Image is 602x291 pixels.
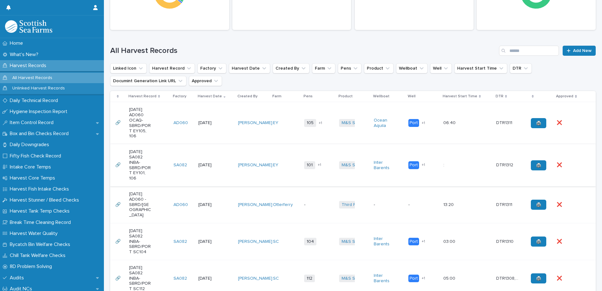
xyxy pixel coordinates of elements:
p: ❌ [557,161,563,168]
button: Farm [312,63,335,73]
span: 101 [304,161,315,169]
span: + 1 [422,121,425,125]
p: Harvest Core Temps [7,175,60,181]
p: Harvest Start Time [443,93,477,100]
a: SC [273,276,279,281]
p: 🔗 [115,275,122,281]
p: Product [338,93,353,100]
p: [DATE] SA082 INBA-SBRD/PORT EY101, 106 [129,149,151,181]
p: [DATE] [198,202,221,208]
p: 🔗 [115,119,122,126]
p: Break Time Cleaning Record [7,220,76,225]
a: [PERSON_NAME] [238,202,272,208]
p: Well [408,93,416,100]
p: Harvest Fish Intake Checks [7,186,74,192]
p: - [408,202,431,208]
p: [DATE] [198,239,221,244]
a: Inter Barents [374,160,396,171]
p: Harvest Stunner / Bleed Checks [7,197,84,203]
span: Add New [573,48,592,53]
p: Daily Downgrades [7,142,54,148]
a: EY [273,163,278,168]
div: Port [408,275,419,282]
span: 🖨️ [536,163,541,168]
tr: 🔗🔗 [DATE] SA082 INBA-SBRD/PORT EY101, 106SA082 [DATE][PERSON_NAME] EY 101+1M&S Select Inter Baren... [110,144,596,186]
span: 🖨️ [536,276,541,281]
p: Unlinked Harvest Records [7,86,70,91]
p: Home [7,40,28,46]
p: [DATE] [198,120,221,126]
a: M&S Select [342,276,365,281]
a: AD060 [173,202,188,208]
a: M&S Select [342,120,365,126]
a: [PERSON_NAME] [238,163,272,168]
a: 🖨️ [531,200,546,210]
a: SC [273,239,279,244]
button: Factory [197,63,226,73]
p: DTR [496,93,503,100]
p: ❌ [557,238,563,244]
span: + 1 [318,163,321,167]
p: [DATE] [198,276,221,281]
p: DTR1310 [496,238,515,244]
p: Created By [237,93,258,100]
button: Harvest Record [149,63,195,73]
a: Otterferry [273,202,293,208]
a: EY [273,120,278,126]
a: 🖨️ [531,273,546,283]
div: Port [408,238,419,246]
span: + 1 [319,121,322,125]
button: Approved [189,76,222,86]
p: [DATE] [198,163,221,168]
p: Hygiene Inspection Report [7,109,72,115]
button: Harvest Date [229,63,270,73]
a: 🖨️ [531,160,546,170]
a: Add New [563,46,596,56]
button: Well [430,63,452,73]
a: Inter Barents [374,236,396,247]
div: Search [499,46,559,56]
p: DTR1311 [496,201,514,208]
p: [DATE] AD060 -SBRD/[GEOGRAPHIC_DATA] [129,191,151,218]
span: 104 [304,238,316,246]
p: Farm [272,93,281,100]
p: DTR1311 [496,119,514,126]
a: Inter Barents [374,273,396,284]
button: Created By [273,63,310,73]
p: 03:00 [443,238,457,244]
p: All Harvest Records [7,75,57,81]
a: Ocean Aquila [374,118,396,128]
a: Third Party Salmon [342,202,380,208]
p: Factory [173,93,186,100]
p: ❌ [557,201,563,208]
p: Wellboat [373,93,389,100]
a: SA082 [173,163,187,168]
a: 🖨️ [531,118,546,128]
p: Harvest Records [7,63,51,69]
p: [DATE] AD060 OCAQ-SBRD/PORT EY105, 106 [129,107,151,139]
tr: 🔗🔗 [DATE] AD060 OCAQ-SBRD/PORT EY105, 106AD060 [DATE][PERSON_NAME] EY 105+1M&S Select Ocean Aquil... [110,102,596,144]
p: - [374,202,396,208]
p: Pens [304,93,313,100]
a: AD060 [173,120,188,126]
p: Chill Tank Welfare Checks [7,253,71,259]
p: What's New? [7,52,43,58]
a: 🖨️ [531,237,546,247]
button: Product [364,63,394,73]
p: - [304,202,327,208]
img: mMrefqRFQpe26GRNOUkG [5,20,52,33]
p: Harvest Tank Temp Checks [7,208,75,214]
p: 06:40 [443,119,457,126]
div: Port [408,119,419,127]
button: Pens [338,63,361,73]
p: DTR1312 [496,161,514,168]
span: 🖨️ [536,121,541,125]
p: [DATE] SA082 INBA-SBRD/PORT SC104 [129,228,151,255]
p: Harvest Record [128,93,156,100]
p: 8D Problem Solving [7,264,57,270]
span: + 1 [422,163,425,167]
p: Bycatch Bin Welfare Checks [7,242,75,248]
a: [PERSON_NAME] [238,276,272,281]
a: M&S Select [342,163,365,168]
h1: All Harvest Records [110,46,497,55]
